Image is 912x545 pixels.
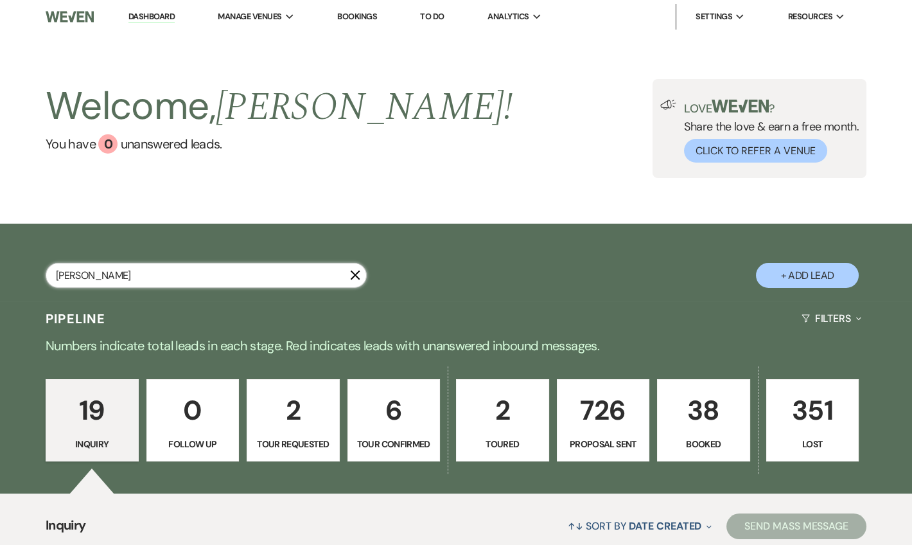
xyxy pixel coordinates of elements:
div: 0 [98,134,118,154]
h3: Pipeline [46,310,106,328]
div: Share the love & earn a free month. [676,100,859,163]
span: Resources [788,10,832,23]
button: Filters [796,301,866,335]
button: + Add Lead [756,263,859,288]
span: Date Created [629,519,701,533]
a: 0Follow Up [146,379,240,461]
a: 2Toured [456,379,549,461]
p: Toured [464,437,541,451]
a: 38Booked [657,379,750,461]
p: Booked [665,437,742,451]
button: Send Mass Message [726,514,866,539]
p: 0 [155,389,231,432]
p: 2 [464,389,541,432]
button: Sort By Date Created [563,509,717,543]
p: Tour Confirmed [356,437,432,451]
p: Lost [775,437,851,451]
p: Tour Requested [255,437,331,451]
p: 2 [255,389,331,432]
a: 2Tour Requested [247,379,340,461]
a: You have 0 unanswered leads. [46,134,513,154]
button: Click to Refer a Venue [684,139,827,163]
a: 726Proposal Sent [557,379,650,461]
span: ↑↓ [568,519,583,533]
a: Bookings [337,11,377,22]
span: Inquiry [46,515,86,543]
p: 38 [665,389,742,432]
h2: Welcome, [46,79,513,134]
img: Weven Logo [46,3,94,30]
a: Dashboard [128,11,175,23]
p: Proposal Sent [565,437,642,451]
p: Inquiry [54,437,130,451]
a: 6Tour Confirmed [347,379,441,461]
input: Search by name, event date, email address or phone number [46,263,367,288]
p: Love ? [684,100,859,114]
span: Analytics [487,10,529,23]
a: To Do [420,11,444,22]
p: 726 [565,389,642,432]
a: 351Lost [766,379,859,461]
img: weven-logo-green.svg [712,100,769,112]
p: 6 [356,389,432,432]
span: Settings [696,10,732,23]
p: 351 [775,389,851,432]
p: Follow Up [155,437,231,451]
span: Manage Venues [218,10,281,23]
img: loud-speaker-illustration.svg [660,100,676,110]
p: 19 [54,389,130,432]
span: [PERSON_NAME] ! [216,78,513,137]
a: 19Inquiry [46,379,139,461]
